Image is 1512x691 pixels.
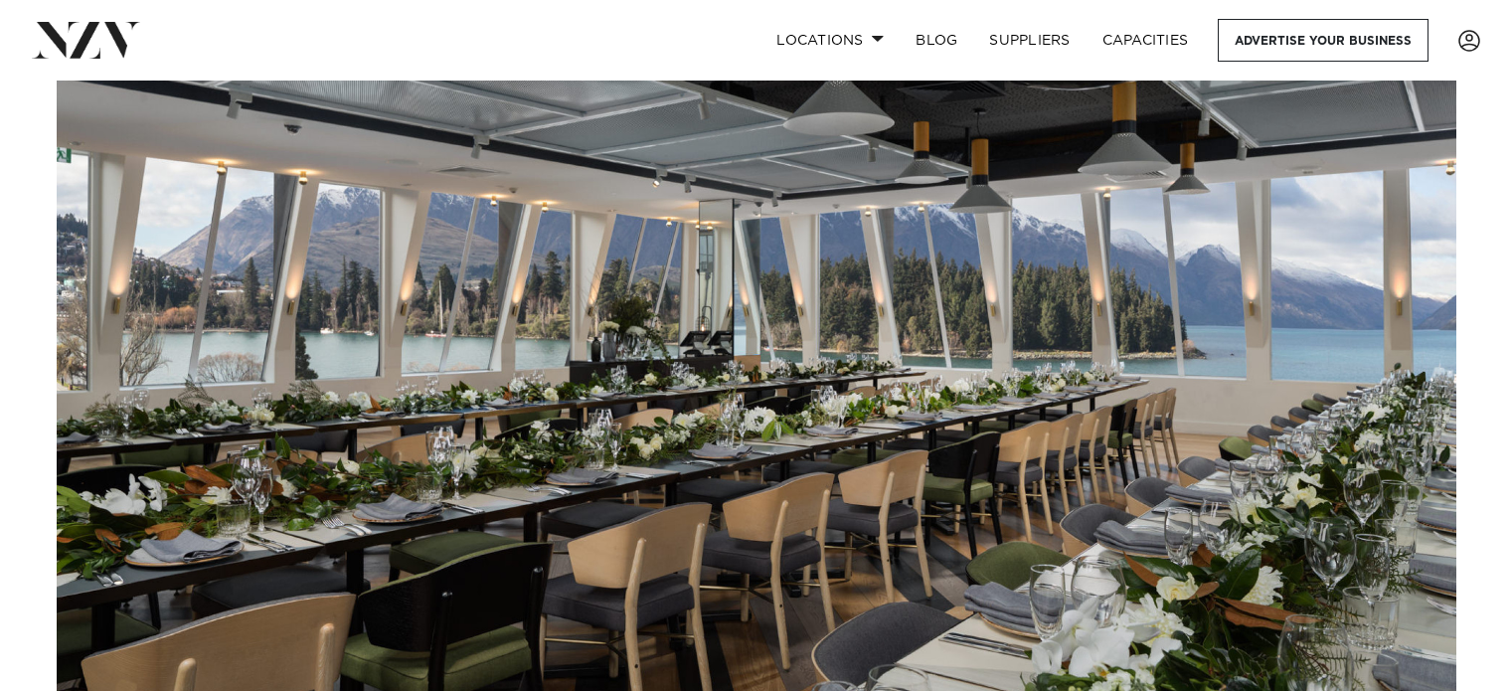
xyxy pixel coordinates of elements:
[900,19,973,62] a: BLOG
[973,19,1086,62] a: SUPPLIERS
[1087,19,1205,62] a: Capacities
[1218,19,1428,62] a: Advertise your business
[32,22,140,58] img: nzv-logo.png
[760,19,900,62] a: Locations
